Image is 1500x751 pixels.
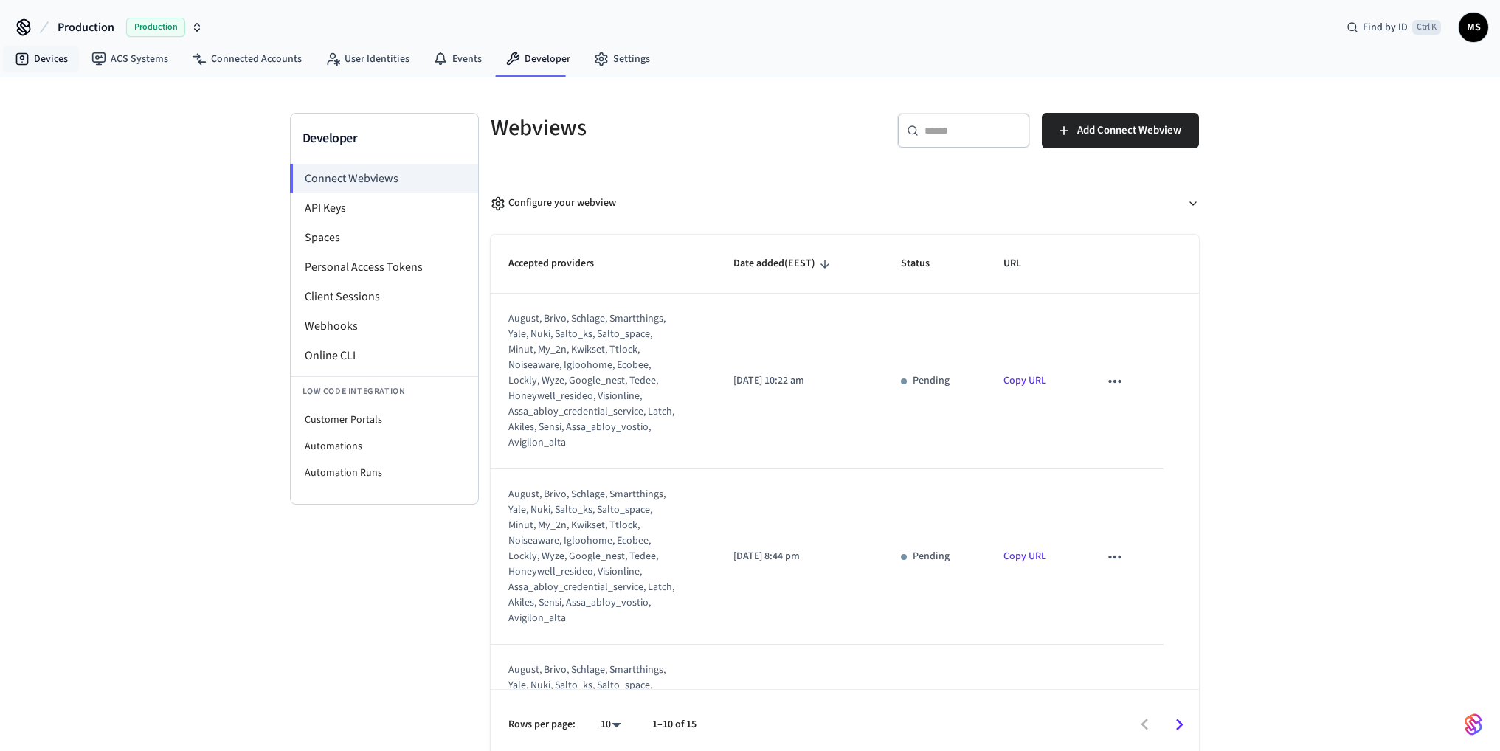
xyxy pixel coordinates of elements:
p: [DATE] 8:44 pm [733,549,865,564]
li: Low Code Integration [291,376,478,406]
span: MS [1460,14,1487,41]
li: Automation Runs [291,460,478,486]
span: Find by ID [1363,20,1408,35]
a: ACS Systems [80,46,180,72]
a: Copy URL [1003,549,1046,564]
span: Add Connect Webview [1077,121,1181,140]
span: Production [126,18,185,37]
p: Pending [913,549,950,564]
li: Connect Webviews [290,164,478,193]
span: Ctrl K [1412,20,1441,35]
p: 1–10 of 15 [652,717,697,733]
div: august, brivo, schlage, smartthings, yale, nuki, salto_ks, salto_space, minut, my_2n, kwikset, tt... [508,311,680,451]
div: august, brivo, schlage, smartthings, yale, nuki, salto_ks, salto_space, minut, my_2n, kwikset, tt... [508,487,680,626]
span: Production [58,18,114,36]
li: Automations [291,433,478,460]
li: Customer Portals [291,406,478,433]
span: Date added(EEST) [733,252,834,275]
a: Developer [494,46,582,72]
a: Settings [582,46,662,72]
p: Rows per page: [508,717,576,733]
div: Find by IDCtrl K [1335,14,1453,41]
a: Devices [3,46,80,72]
h3: Developer [303,128,466,149]
button: Add Connect Webview [1042,113,1199,148]
li: Webhooks [291,311,478,341]
li: Personal Access Tokens [291,252,478,282]
img: SeamLogoGradient.69752ec5.svg [1465,713,1482,736]
button: Configure your webview [491,184,1199,223]
a: Copy URL [1003,373,1046,388]
li: Online CLI [291,341,478,370]
li: API Keys [291,193,478,223]
a: Events [421,46,494,72]
p: [DATE] 10:22 am [733,373,865,389]
span: Accepted providers [508,252,613,275]
button: Go to next page [1162,707,1197,742]
a: User Identities [314,46,421,72]
li: Spaces [291,223,478,252]
div: 10 [593,714,629,736]
a: Connected Accounts [180,46,314,72]
span: Status [901,252,949,275]
button: MS [1459,13,1488,42]
div: Configure your webview [491,195,616,211]
span: URL [1003,252,1040,275]
h5: Webviews [491,113,836,143]
p: Pending [913,373,950,389]
li: Client Sessions [291,282,478,311]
